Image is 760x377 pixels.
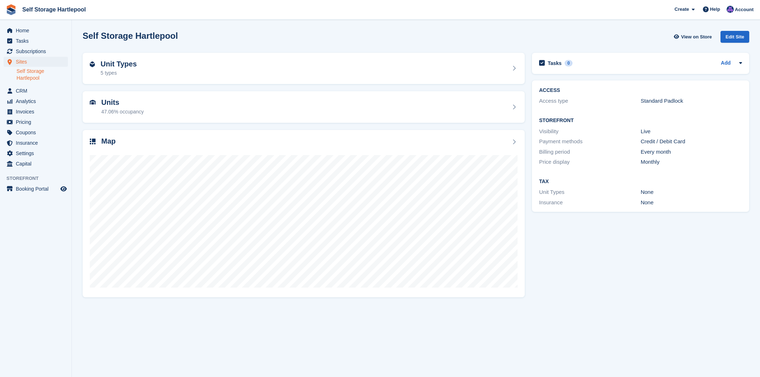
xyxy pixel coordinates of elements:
div: Billing period [539,148,641,156]
div: 5 types [101,69,137,77]
img: map-icn-33ee37083ee616e46c38cad1a60f524a97daa1e2b2c8c0bc3eb3415660979fc1.svg [90,139,96,144]
div: Unit Types [539,188,641,196]
span: Pricing [16,117,59,127]
h2: Unit Types [101,60,137,68]
div: Visibility [539,127,641,136]
a: menu [4,107,68,117]
img: Sean Wood [727,6,734,13]
span: Create [675,6,689,13]
a: menu [4,159,68,169]
div: Access type [539,97,641,105]
h2: Units [101,98,144,107]
a: menu [4,36,68,46]
div: Insurance [539,199,641,207]
span: Sites [16,57,59,67]
span: Tasks [16,36,59,46]
span: Help [710,6,720,13]
img: unit-type-icn-2b2737a686de81e16bb02015468b77c625bbabd49415b5ef34ead5e3b44a266d.svg [90,61,95,67]
span: Account [735,6,754,13]
div: Every month [641,148,742,156]
a: menu [4,25,68,36]
a: menu [4,184,68,194]
a: Units 47.06% occupancy [83,91,525,123]
span: Capital [16,159,59,169]
a: Preview store [59,185,68,193]
span: Home [16,25,59,36]
span: Insurance [16,138,59,148]
h2: Tasks [548,60,562,66]
a: menu [4,57,68,67]
span: Booking Portal [16,184,59,194]
div: 47.06% occupancy [101,108,144,116]
a: Unit Types 5 types [83,53,525,84]
span: View on Store [681,33,712,41]
span: Storefront [6,175,71,182]
a: menu [4,86,68,96]
h2: Self Storage Hartlepool [83,31,178,41]
a: menu [4,96,68,106]
div: None [641,188,742,196]
h2: Map [101,137,116,145]
div: Standard Padlock [641,97,742,105]
span: Subscriptions [16,46,59,56]
h2: ACCESS [539,88,742,93]
a: menu [4,148,68,158]
span: Invoices [16,107,59,117]
a: Map [83,130,525,298]
div: None [641,199,742,207]
a: menu [4,46,68,56]
div: Monthly [641,158,742,166]
div: 0 [565,60,573,66]
a: Self Storage Hartlepool [19,4,89,15]
img: unit-icn-7be61d7bf1b0ce9d3e12c5938cc71ed9869f7b940bace4675aadf7bd6d80202e.svg [90,100,96,105]
span: Coupons [16,127,59,138]
a: View on Store [673,31,715,43]
span: Analytics [16,96,59,106]
div: Live [641,127,742,136]
div: Payment methods [539,138,641,146]
a: Self Storage Hartlepool [17,68,68,82]
div: Edit Site [720,31,749,43]
a: menu [4,138,68,148]
span: Settings [16,148,59,158]
div: Credit / Debit Card [641,138,742,146]
div: Price display [539,158,641,166]
h2: Tax [539,179,742,185]
h2: Storefront [539,118,742,124]
img: stora-icon-8386f47178a22dfd0bd8f6a31ec36ba5ce8667c1dd55bd0f319d3a0aa187defe.svg [6,4,17,15]
a: Add [721,59,731,68]
a: Edit Site [720,31,749,46]
span: CRM [16,86,59,96]
a: menu [4,117,68,127]
a: menu [4,127,68,138]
